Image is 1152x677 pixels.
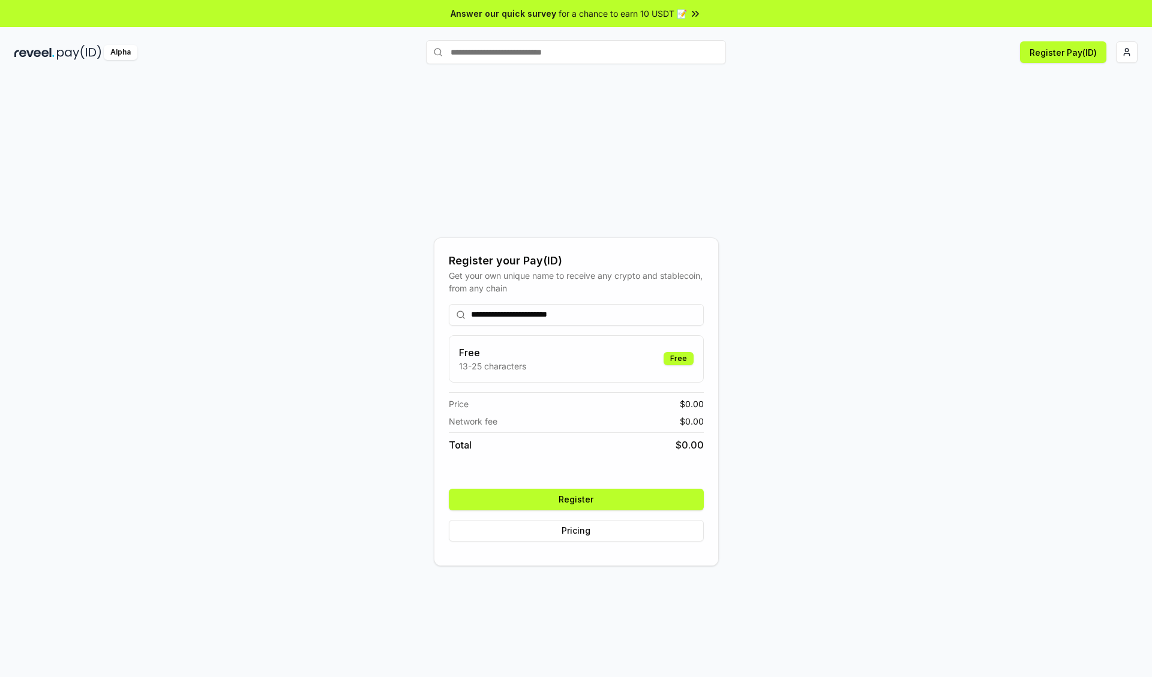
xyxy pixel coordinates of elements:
[449,252,704,269] div: Register your Pay(ID)
[104,45,137,60] div: Alpha
[449,415,497,428] span: Network fee
[449,489,704,510] button: Register
[559,7,687,20] span: for a chance to earn 10 USDT 📝
[449,520,704,541] button: Pricing
[680,398,704,410] span: $ 0.00
[449,398,469,410] span: Price
[14,45,55,60] img: reveel_dark
[451,7,556,20] span: Answer our quick survey
[676,438,704,452] span: $ 0.00
[449,438,472,452] span: Total
[449,269,704,294] div: Get your own unique name to receive any crypto and stablecoin, from any chain
[1020,41,1106,63] button: Register Pay(ID)
[459,360,526,372] p: 13-25 characters
[680,415,704,428] span: $ 0.00
[664,352,694,365] div: Free
[459,345,526,360] h3: Free
[57,45,101,60] img: pay_id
